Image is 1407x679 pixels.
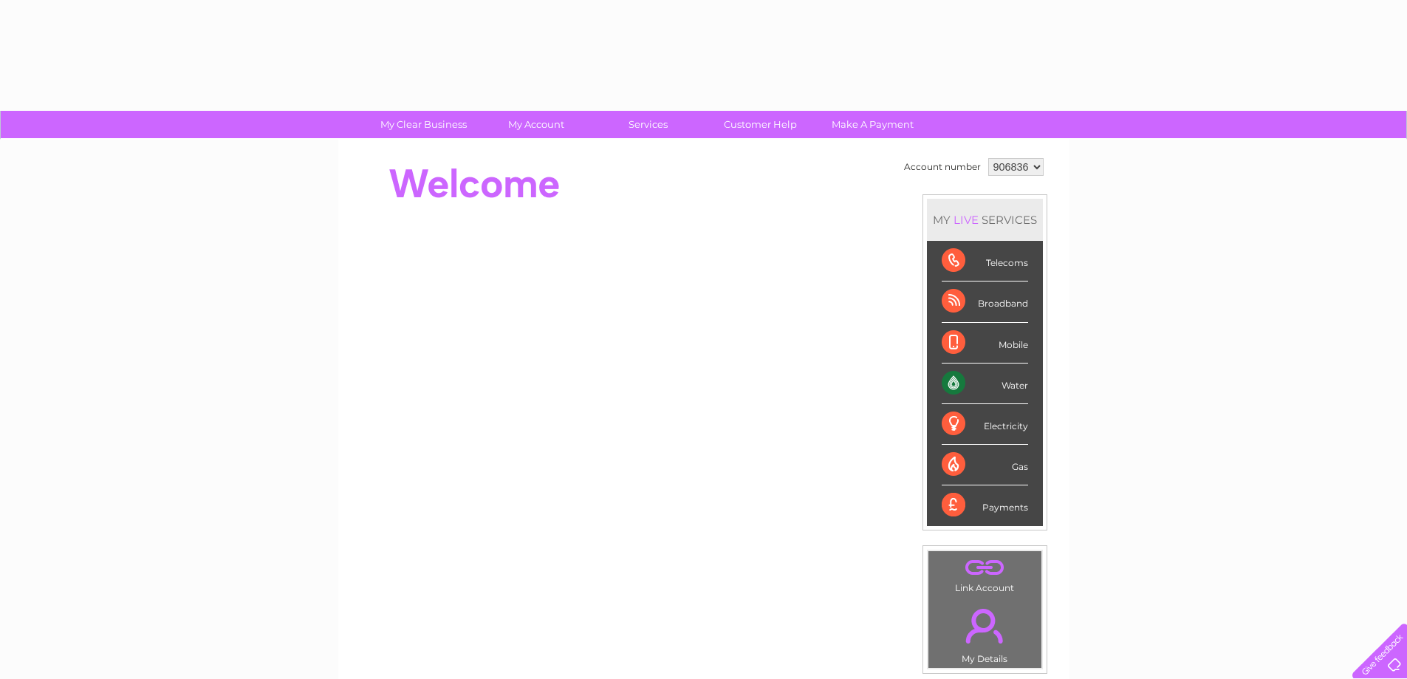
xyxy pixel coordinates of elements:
[932,600,1038,652] a: .
[942,282,1028,322] div: Broadband
[587,111,709,138] a: Services
[942,323,1028,364] div: Mobile
[942,485,1028,525] div: Payments
[927,199,1043,241] div: MY SERVICES
[942,404,1028,445] div: Electricity
[475,111,597,138] a: My Account
[900,154,985,180] td: Account number
[942,364,1028,404] div: Water
[363,111,485,138] a: My Clear Business
[951,213,982,227] div: LIVE
[928,550,1042,597] td: Link Account
[928,596,1042,669] td: My Details
[942,241,1028,282] div: Telecoms
[812,111,934,138] a: Make A Payment
[699,111,821,138] a: Customer Help
[932,555,1038,581] a: .
[942,445,1028,485] div: Gas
